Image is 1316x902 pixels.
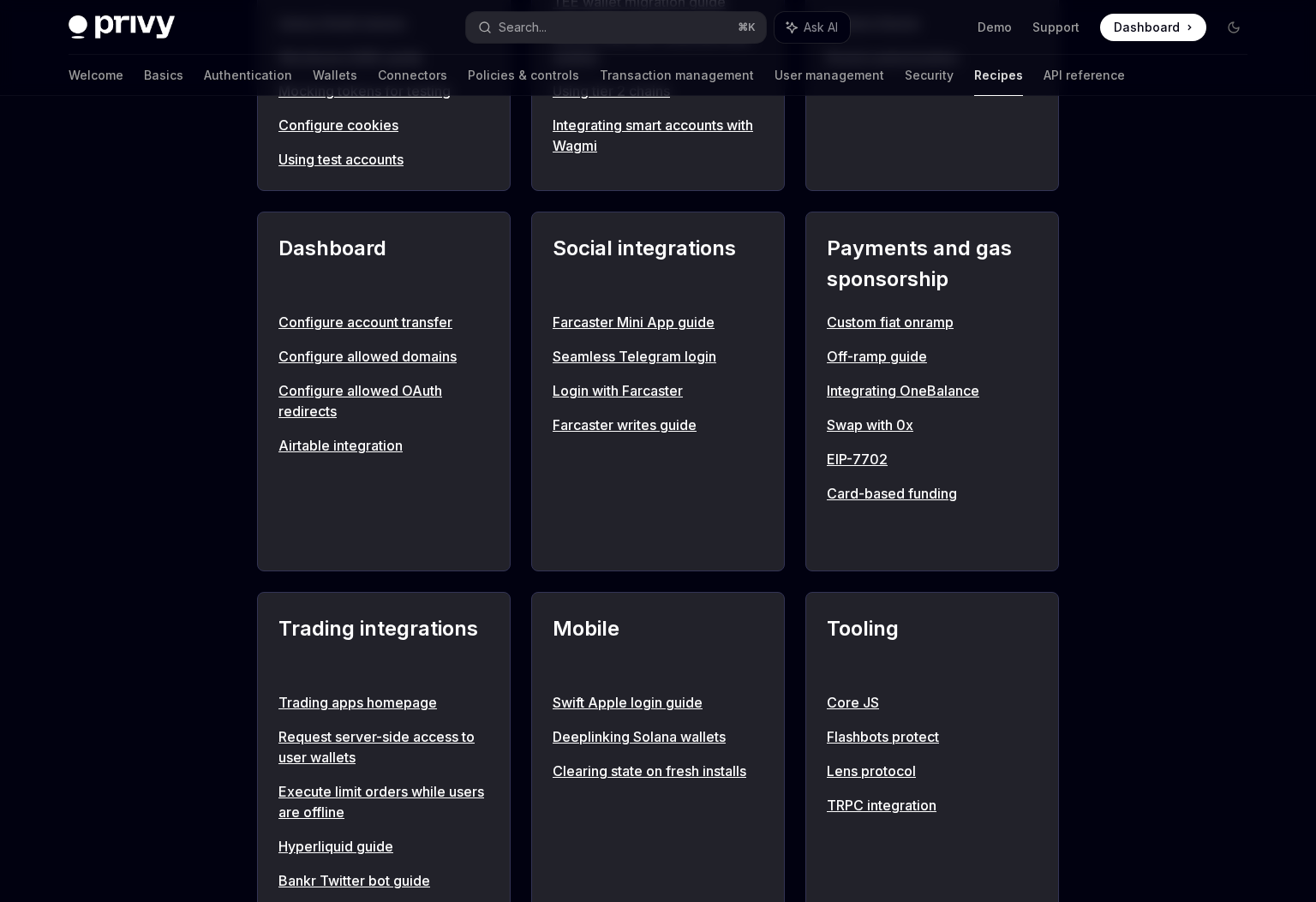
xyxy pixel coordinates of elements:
a: Dashboard [1100,14,1206,41]
a: EIP-7702 [827,449,1038,469]
a: Authentication [204,55,292,96]
a: Off-ramp guide [827,346,1038,367]
a: Request server-side access to user wallets [278,726,489,768]
button: Ask AI [775,12,850,43]
a: Demo [978,19,1012,36]
a: TRPC integration [827,795,1038,815]
a: Farcaster Mini App guide [553,312,763,332]
a: Deeplinking Solana wallets [553,726,763,747]
a: Swap with 0x [827,415,1038,435]
a: Flashbots protect [827,726,1038,747]
a: Execute limit orders while users are offline [278,781,489,822]
a: Lens protocol [827,761,1038,781]
a: Welcome [69,55,123,96]
h2: Mobile [553,613,763,675]
a: Connectors [378,55,447,96]
a: Configure cookies [278,115,489,135]
h2: Social integrations [553,233,763,295]
span: Ask AI [804,19,838,36]
a: Core JS [827,692,1038,713]
a: Trading apps homepage [278,692,489,713]
a: Hyperliquid guide [278,836,489,857]
div: Search... [499,17,547,38]
a: Security [905,55,954,96]
a: Policies & controls [468,55,579,96]
a: Card-based funding [827,483,1038,504]
a: Recipes [974,55,1023,96]
span: ⌘ K [738,21,756,34]
a: Custom fiat onramp [827,312,1038,332]
a: User management [775,55,884,96]
a: Integrating OneBalance [827,380,1038,401]
h2: Payments and gas sponsorship [827,233,1038,295]
button: Toggle dark mode [1220,14,1247,41]
a: Basics [144,55,183,96]
a: Configure allowed OAuth redirects [278,380,489,421]
a: Bankr Twitter bot guide [278,870,489,891]
a: API reference [1044,55,1125,96]
span: Dashboard [1114,19,1180,36]
h2: Trading integrations [278,613,489,675]
a: Configure allowed domains [278,346,489,367]
a: Airtable integration [278,435,489,456]
button: Search...⌘K [466,12,766,43]
a: Support [1032,19,1080,36]
a: Transaction management [600,55,754,96]
h2: Tooling [827,613,1038,675]
img: dark logo [69,15,175,39]
a: Clearing state on fresh installs [553,761,763,781]
a: Farcaster writes guide [553,415,763,435]
h2: Dashboard [278,233,489,295]
a: Seamless Telegram login [553,346,763,367]
a: Configure account transfer [278,312,489,332]
a: Wallets [313,55,357,96]
a: Integrating smart accounts with Wagmi [553,115,763,156]
a: Swift Apple login guide [553,692,763,713]
a: Login with Farcaster [553,380,763,401]
a: Using test accounts [278,149,489,170]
